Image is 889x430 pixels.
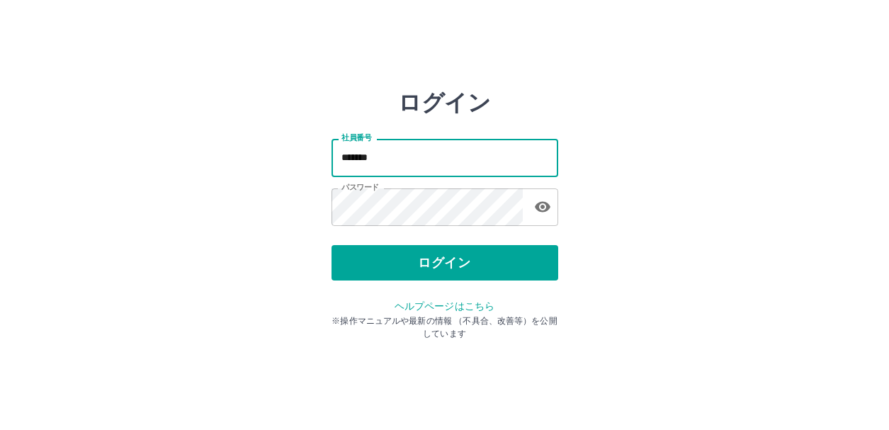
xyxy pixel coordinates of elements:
h2: ログイン [398,89,491,116]
label: 社員番号 [341,132,371,143]
a: ヘルプページはこちら [395,300,494,312]
label: パスワード [341,182,379,193]
p: ※操作マニュアルや最新の情報 （不具合、改善等）を公開しています [332,315,558,340]
button: ログイン [332,245,558,281]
